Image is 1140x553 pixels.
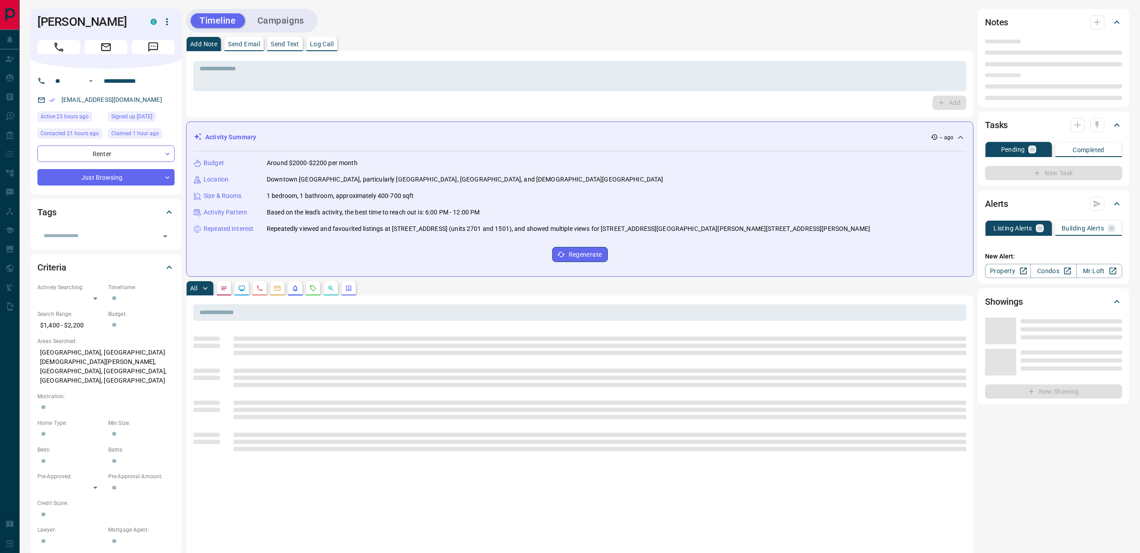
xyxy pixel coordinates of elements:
[61,96,162,103] a: [EMAIL_ADDRESS][DOMAIN_NAME]
[37,337,175,345] p: Areas Searched:
[37,526,104,534] p: Lawyer:
[37,499,175,507] p: Credit Score:
[1073,147,1104,153] p: Completed
[41,129,99,138] span: Contacted 21 hours ago
[204,224,253,234] p: Repeated Interest
[985,295,1023,309] h2: Showings
[85,76,96,86] button: Open
[37,283,104,291] p: Actively Searching:
[985,118,1008,132] h2: Tasks
[108,112,175,124] div: Sat Oct 11 2025
[37,446,104,454] p: Beds:
[993,225,1032,231] p: Listing Alerts
[256,285,263,292] svg: Calls
[108,310,175,318] p: Budget:
[1062,225,1104,231] p: Building Alerts
[345,285,352,292] svg: Agent Actions
[37,202,175,223] div: Tags
[940,133,953,141] p: -- ago
[985,291,1122,312] div: Showings
[267,191,414,201] p: 1 bedroom, 1 bathroom, approximately 400-700 sqft
[191,13,245,28] button: Timeline
[108,526,175,534] p: Mortgage Agent:
[37,257,175,278] div: Criteria
[204,175,228,184] p: Location
[1030,264,1076,278] a: Condos
[552,247,608,262] button: Regenerate
[49,97,55,103] svg: Email Verified
[85,40,127,54] span: Email
[108,472,175,480] p: Pre-Approval Amount:
[111,112,152,121] span: Signed up [DATE]
[985,197,1008,211] h2: Alerts
[1076,264,1122,278] a: Mr.Loft
[151,19,157,25] div: condos.ca
[985,12,1122,33] div: Notes
[292,285,299,292] svg: Listing Alerts
[37,145,175,162] div: Renter
[228,41,260,47] p: Send Email
[220,285,228,292] svg: Notes
[327,285,334,292] svg: Opportunities
[267,208,480,217] p: Based on the lead's activity, the best time to reach out is: 6:00 PM - 12:00 PM
[37,205,56,219] h2: Tags
[204,191,242,201] p: Size & Rooms
[205,133,256,142] p: Activity Summary
[985,264,1031,278] a: Property
[238,285,245,292] svg: Lead Browsing Activity
[985,114,1122,136] div: Tasks
[204,208,247,217] p: Activity Pattern
[204,158,224,168] p: Budget
[985,193,1122,214] div: Alerts
[37,318,104,333] p: $1,400 - $2,200
[132,40,175,54] span: Message
[111,129,159,138] span: Claimed 1 hour ago
[37,15,137,29] h1: [PERSON_NAME]
[108,446,175,454] p: Baths:
[37,310,104,318] p: Search Range:
[267,158,358,168] p: Around $2000-$2200 per month
[108,129,175,141] div: Tue Oct 14 2025
[248,13,313,28] button: Campaigns
[271,41,299,47] p: Send Text
[1001,146,1025,153] p: Pending
[190,285,197,291] p: All
[267,175,664,184] p: Downtown [GEOGRAPHIC_DATA], particularly [GEOGRAPHIC_DATA], [GEOGRAPHIC_DATA], and [DEMOGRAPHIC_D...
[194,129,966,145] div: Activity Summary-- ago
[267,224,870,234] p: Repeatedly viewed and favourited listings at [STREET_ADDRESS] (units 2701 and 1501), and showed m...
[37,260,66,274] h2: Criteria
[108,283,175,291] p: Timeframe:
[37,345,175,388] p: [GEOGRAPHIC_DATA], [GEOGRAPHIC_DATA][DEMOGRAPHIC_DATA][PERSON_NAME], [GEOGRAPHIC_DATA], [GEOGRAPH...
[37,472,104,480] p: Pre-Approved:
[309,285,317,292] svg: Requests
[37,112,104,124] div: Mon Oct 13 2025
[274,285,281,292] svg: Emails
[41,112,89,121] span: Active 23 hours ago
[985,252,1122,261] p: New Alert:
[108,419,175,427] p: Min Size:
[37,129,104,141] div: Mon Oct 13 2025
[37,169,175,186] div: Just Browsing
[159,230,171,242] button: Open
[190,41,217,47] p: Add Note
[37,419,104,427] p: Home Type:
[985,15,1008,29] h2: Notes
[37,40,80,54] span: Call
[37,392,175,400] p: Motivation:
[310,41,334,47] p: Log Call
